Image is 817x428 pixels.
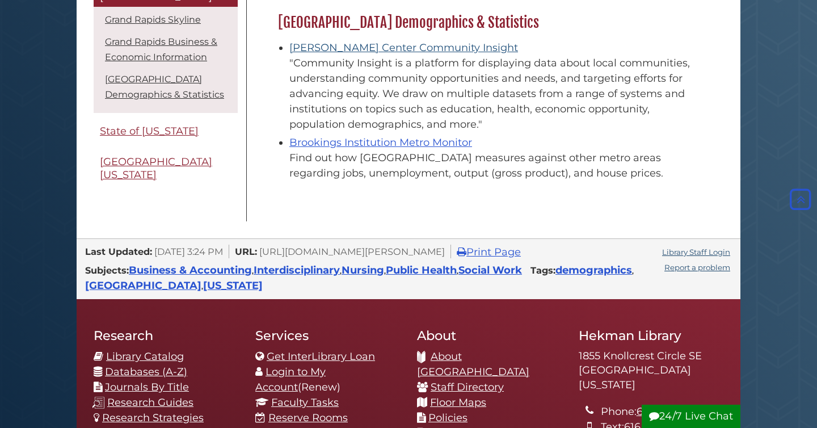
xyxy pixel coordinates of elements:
[235,246,257,257] span: URL:
[579,349,723,393] address: 1855 Knollcrest Circle SE [GEOGRAPHIC_DATA][US_STATE]
[430,396,486,409] a: Floor Maps
[100,156,212,181] span: [GEOGRAPHIC_DATA][US_STATE]
[417,328,562,343] h2: About
[102,412,204,424] a: Research Strategies
[94,118,238,144] a: State of [US_STATE]
[530,265,555,276] span: Tags:
[105,14,201,24] a: Grand Rapids Skyline
[85,265,129,276] span: Subjects:
[555,264,632,276] a: demographics
[268,412,348,424] a: Reserve Rooms
[85,279,201,292] a: [GEOGRAPHIC_DATA]
[787,194,814,206] a: Back to Top
[107,396,193,409] a: Research Guides
[267,350,375,363] a: Get InterLibrary Loan
[259,246,445,257] span: [URL][DOMAIN_NAME][PERSON_NAME]
[289,136,472,149] a: Brookings Institution Metro Monitor
[386,264,457,276] a: Public Health
[129,264,252,276] a: Business & Accounting
[105,36,217,62] a: Grand Rapids Business & Economic Information
[254,264,340,276] a: Interdisciplinary
[105,366,187,378] a: Databases (A-Z)
[601,404,723,419] li: Phone:
[129,267,522,275] span: , , , ,
[92,397,104,409] img: research-guides-icon-white_37x37.png
[289,41,518,54] a: [PERSON_NAME] Center Community Insight
[255,328,400,343] h2: Services
[94,328,238,343] h2: Research
[85,246,152,257] span: Last Updated:
[579,328,723,343] h2: Hekman Library
[458,264,522,276] a: Social Work
[417,350,529,378] a: About [GEOGRAPHIC_DATA]
[637,405,698,418] a: 616.526.7197
[271,396,339,409] a: Faculty Tasks
[431,381,504,393] a: Staff Directory
[662,247,730,257] a: Library Staff Login
[457,246,521,258] a: Print Page
[85,267,634,291] span: , ,
[342,264,384,276] a: Nursing
[203,279,263,292] a: [US_STATE]
[272,14,706,32] h2: [GEOGRAPHIC_DATA] Demographics & Statistics
[106,350,184,363] a: Library Catalog
[105,73,224,99] a: [GEOGRAPHIC_DATA] Demographics & Statistics
[255,364,400,395] li: (Renew)
[289,56,701,132] div: "Community Insight is a platform for displaying data about local communities, understanding commu...
[100,124,199,137] span: State of [US_STATE]
[457,247,466,257] i: Print Page
[105,381,189,393] a: Journals By Title
[154,246,223,257] span: [DATE] 3:24 PM
[289,150,701,181] div: Find out how [GEOGRAPHIC_DATA] measures against other metro areas regarding jobs, unemployment, o...
[94,149,238,187] a: [GEOGRAPHIC_DATA][US_STATE]
[642,405,740,428] button: 24/7 Live Chat
[664,263,730,272] a: Report a problem
[255,366,326,393] a: Login to My Account
[428,412,468,424] a: Policies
